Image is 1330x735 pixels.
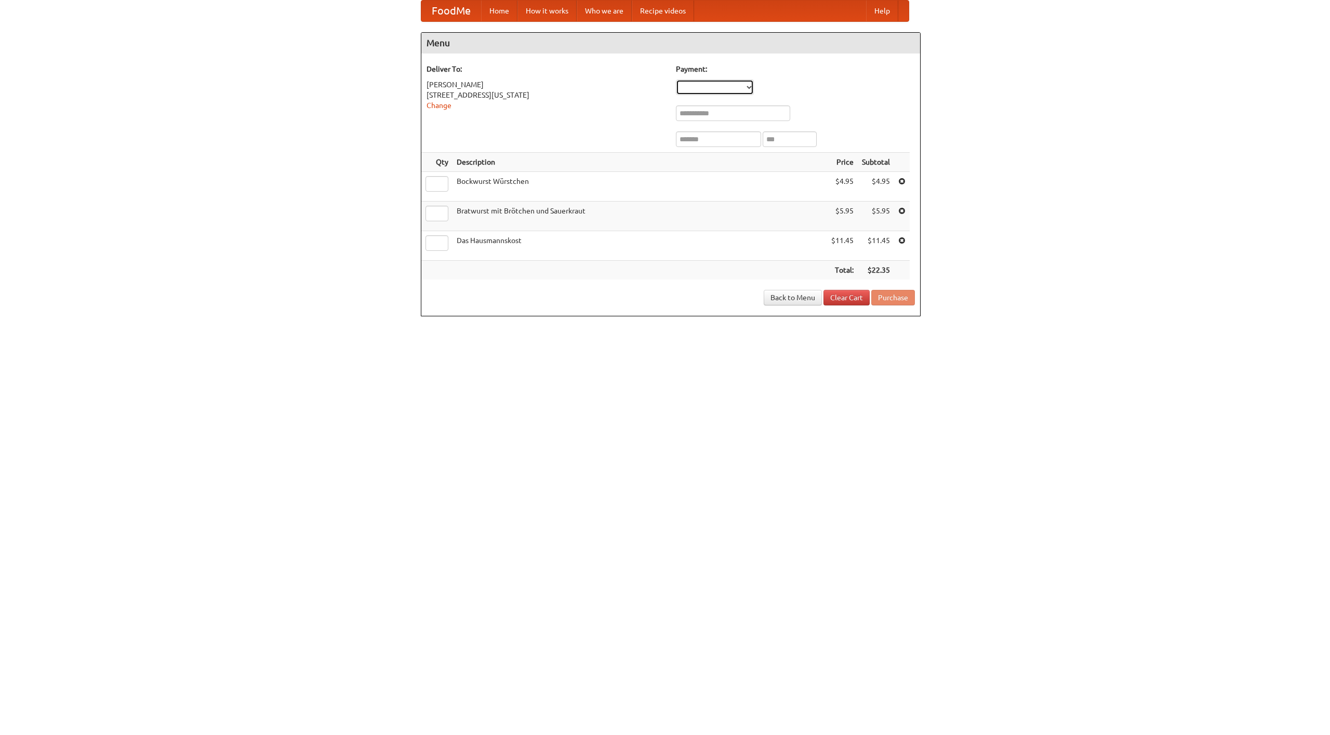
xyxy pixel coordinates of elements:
[858,231,894,261] td: $11.45
[427,64,666,74] h5: Deliver To:
[827,202,858,231] td: $5.95
[453,202,827,231] td: Bratwurst mit Brötchen und Sauerkraut
[453,172,827,202] td: Bockwurst Würstchen
[427,79,666,90] div: [PERSON_NAME]
[427,101,451,110] a: Change
[871,290,915,305] button: Purchase
[577,1,632,21] a: Who we are
[453,153,827,172] th: Description
[827,172,858,202] td: $4.95
[858,172,894,202] td: $4.95
[827,261,858,280] th: Total:
[453,231,827,261] td: Das Hausmannskost
[517,1,577,21] a: How it works
[481,1,517,21] a: Home
[421,33,920,54] h4: Menu
[866,1,898,21] a: Help
[827,153,858,172] th: Price
[676,64,915,74] h5: Payment:
[764,290,822,305] a: Back to Menu
[421,1,481,21] a: FoodMe
[858,261,894,280] th: $22.35
[858,153,894,172] th: Subtotal
[827,231,858,261] td: $11.45
[421,153,453,172] th: Qty
[427,90,666,100] div: [STREET_ADDRESS][US_STATE]
[823,290,870,305] a: Clear Cart
[632,1,694,21] a: Recipe videos
[858,202,894,231] td: $5.95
